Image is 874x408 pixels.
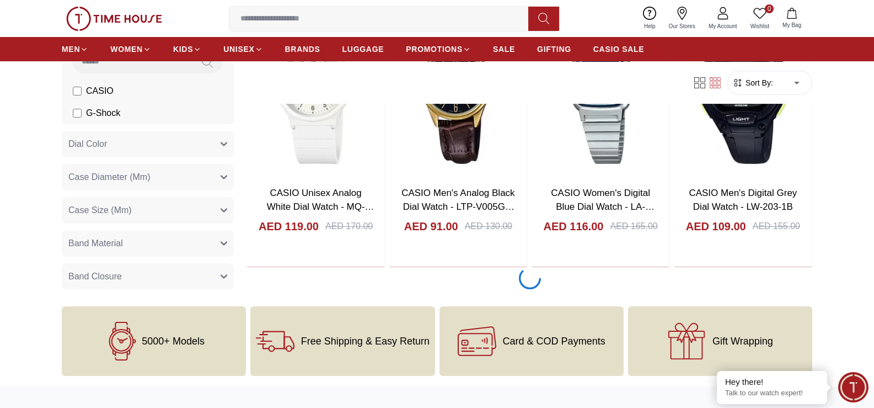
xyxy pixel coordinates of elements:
span: Gift Wrapping [712,336,773,347]
span: SALE [493,44,515,55]
a: CASIO SALE [593,39,645,59]
span: Free Shipping & Easy Return [301,336,430,347]
input: G-Shock [73,109,82,118]
button: Dial Color [62,131,234,158]
a: MEN [62,39,88,59]
span: PROMOTIONS [406,44,463,55]
div: AED 165.00 [610,220,657,233]
span: Band Material [68,237,123,251]
a: SALE [493,39,515,59]
div: Hey there! [725,377,819,388]
a: CASIO Unisex Analog White Dial Watch - MQ-24B-7BDF [267,188,374,226]
button: My Bag [776,6,808,31]
span: Sort By: [743,77,773,88]
span: Band Closure [68,271,122,284]
span: CASIO SALE [593,44,645,55]
a: Help [637,4,662,33]
button: Case Size (Mm) [62,198,234,224]
a: CASIO Men's Digital Grey Dial Watch - LW-203-1B [689,188,797,213]
p: Talk to our watch expert! [725,389,819,398]
span: G-Shock [86,107,120,120]
div: AED 170.00 [325,220,373,233]
h4: AED 119.00 [259,219,319,234]
a: WOMEN [110,39,151,59]
a: 0Wishlist [744,4,776,33]
span: Card & COD Payments [503,336,605,347]
a: BRANDS [285,39,320,59]
span: Case Diameter (Mm) [68,171,150,184]
span: My Account [704,22,742,30]
input: CASIO [73,87,82,96]
span: Case Size (Mm) [68,204,132,218]
a: CASIO Men's Analog Black Dial Watch - LTP-V005GL-1B [401,188,514,226]
span: Help [640,22,660,30]
a: KIDS [173,39,201,59]
span: Our Stores [664,22,700,30]
img: ... [66,7,162,31]
a: Our Stores [662,4,702,33]
h4: AED 116.00 [544,219,604,234]
span: KIDS [173,44,193,55]
h4: AED 109.00 [686,219,746,234]
span: 0 [765,4,774,13]
a: CASIO Women's Digital Blue Dial Watch - LA-670WA-2D [551,188,655,226]
span: Wishlist [746,22,774,30]
span: BRANDS [285,44,320,55]
span: Dial Color [68,138,107,151]
div: AED 130.00 [465,220,512,233]
span: WOMEN [110,44,143,55]
span: UNISEX [223,44,254,55]
a: GIFTING [537,39,571,59]
span: CASIO [86,85,114,98]
span: MEN [62,44,80,55]
div: Chat Widget [838,372,868,402]
button: Band Closure [62,264,234,290]
button: Sort By: [732,77,773,88]
div: AED 155.00 [753,220,800,233]
a: UNISEX [223,39,262,59]
a: LUGGAGE [342,39,384,59]
span: My Bag [778,21,806,29]
span: 5000+ Models [142,336,205,347]
span: GIFTING [537,44,571,55]
span: LUGGAGE [342,44,384,55]
button: Band Material [62,231,234,257]
a: PROMOTIONS [406,39,471,59]
button: Case Diameter (Mm) [62,165,234,191]
h4: AED 91.00 [404,219,458,234]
